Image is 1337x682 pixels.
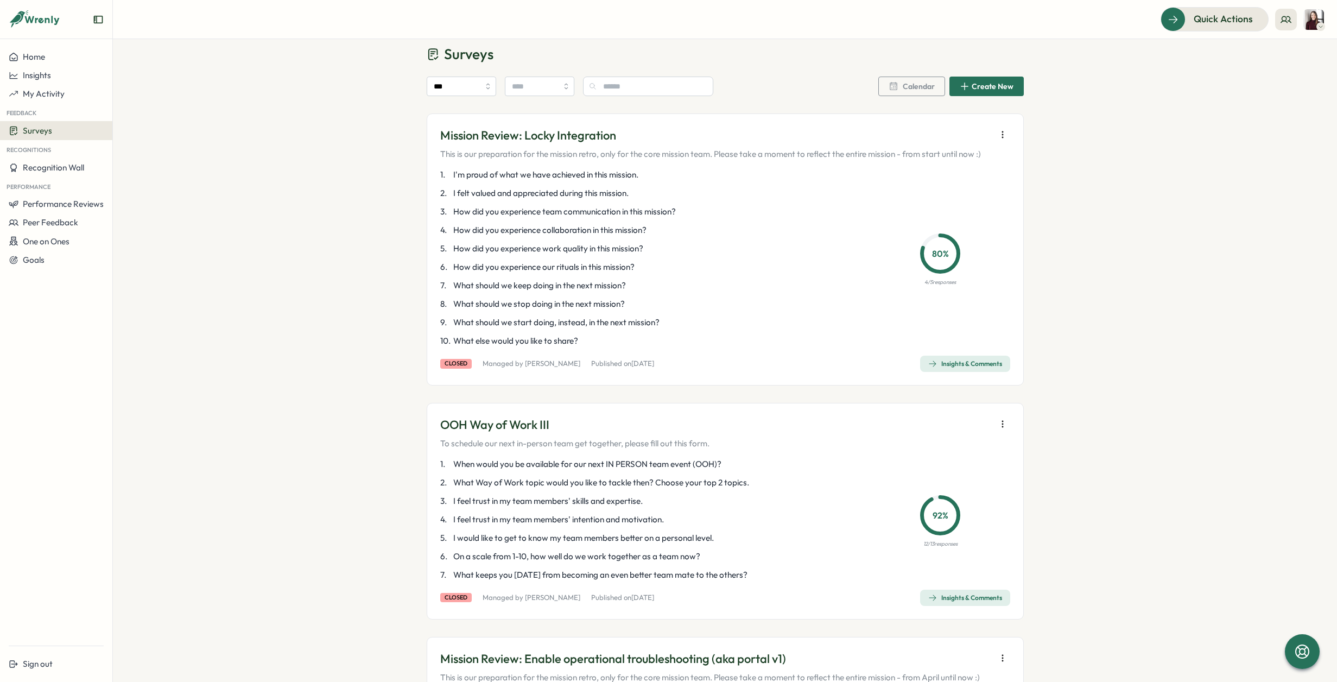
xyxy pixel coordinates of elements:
[440,651,980,667] p: Mission Review: Enable operational troubleshooting (aka portal v1)
[483,359,580,369] p: Managed by
[440,148,981,160] p: This is our preparation for the mission retro, only for the core mission team. Please take a mome...
[923,509,957,522] p: 92 %
[631,593,654,602] span: [DATE]
[453,187,629,199] span: I felt valued and appreciated during this mission.
[440,335,451,347] span: 10 .
[23,125,52,136] span: Surveys
[453,261,635,273] span: How did you experience our rituals in this mission?
[23,162,84,173] span: Recognition Wall
[920,590,1010,606] button: Insights & Comments
[631,359,654,368] span: [DATE]
[440,359,472,368] div: closed
[453,317,660,329] span: What should we start doing, instead, in the next mission?
[23,70,51,80] span: Insights
[453,169,638,181] span: I'm proud of what we have achieved in this mission.
[920,356,1010,372] button: Insights & Comments
[453,551,700,563] span: On a scale from 1-10, how well do we work together as a team now?
[440,551,451,563] span: 6 .
[928,359,1002,368] div: Insights & Comments
[453,335,578,347] span: What else would you like to share?
[23,199,104,209] span: Performance Reviews
[878,77,945,96] button: Calendar
[440,298,451,310] span: 8 .
[453,495,643,507] span: I feel trust in my team members' skills and expertise.
[440,477,451,489] span: 2 .
[923,247,957,261] p: 80 %
[949,77,1024,96] button: Create New
[440,224,451,236] span: 4 .
[444,45,493,64] span: Surveys
[440,438,709,450] p: To schedule our next in-person team get together, please fill out this form.
[1161,7,1269,31] button: Quick Actions
[903,83,935,90] span: Calendar
[483,593,580,603] p: Managed by
[440,495,451,507] span: 3 .
[591,593,654,603] p: Published on
[440,458,451,470] span: 1 .
[453,298,625,310] span: What should we stop doing in the next mission?
[923,540,958,548] p: 12 / 13 responses
[23,659,53,669] span: Sign out
[440,569,451,581] span: 7 .
[591,359,654,369] p: Published on
[23,255,45,265] span: Goals
[440,593,472,602] div: closed
[440,187,451,199] span: 2 .
[453,243,643,255] span: How did you experience work quality in this mission?
[928,593,1002,602] div: Insights & Comments
[1194,12,1253,26] span: Quick Actions
[23,217,78,228] span: Peer Feedback
[453,224,647,236] span: How did you experience collaboration in this mission?
[525,593,580,602] a: [PERSON_NAME]
[453,569,747,581] span: What keeps you [DATE] from becoming an even better team mate to the others?
[440,514,451,526] span: 4 .
[1303,9,1324,30] img: Sanna Tietjen
[440,280,451,292] span: 7 .
[453,458,721,470] span: When would you be available for our next IN PERSON team event (OOH)?
[453,280,626,292] span: What should we keep doing in the next mission?
[453,514,664,526] span: I feel trust in my team members' intention and motivation.
[924,278,956,287] p: 4 / 5 responses
[23,236,69,247] span: One on Ones
[453,532,714,544] span: I would like to get to know my team members better on a personal level.
[440,243,451,255] span: 5 .
[972,83,1013,90] span: Create New
[93,14,104,25] button: Expand sidebar
[440,206,451,218] span: 3 .
[453,477,749,489] span: What Way of Work topic would you like to tackle then? Choose your top 2 topics.
[453,206,676,218] span: How did you experience team communication in this mission?
[23,89,65,99] span: My Activity
[440,317,451,329] span: 9 .
[525,359,580,368] a: [PERSON_NAME]
[440,127,981,144] p: Mission Review: Locky Integration
[440,169,451,181] span: 1 .
[23,52,45,62] span: Home
[440,416,709,433] p: OOH Way of Work III
[440,261,451,273] span: 6 .
[440,532,451,544] span: 5 .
